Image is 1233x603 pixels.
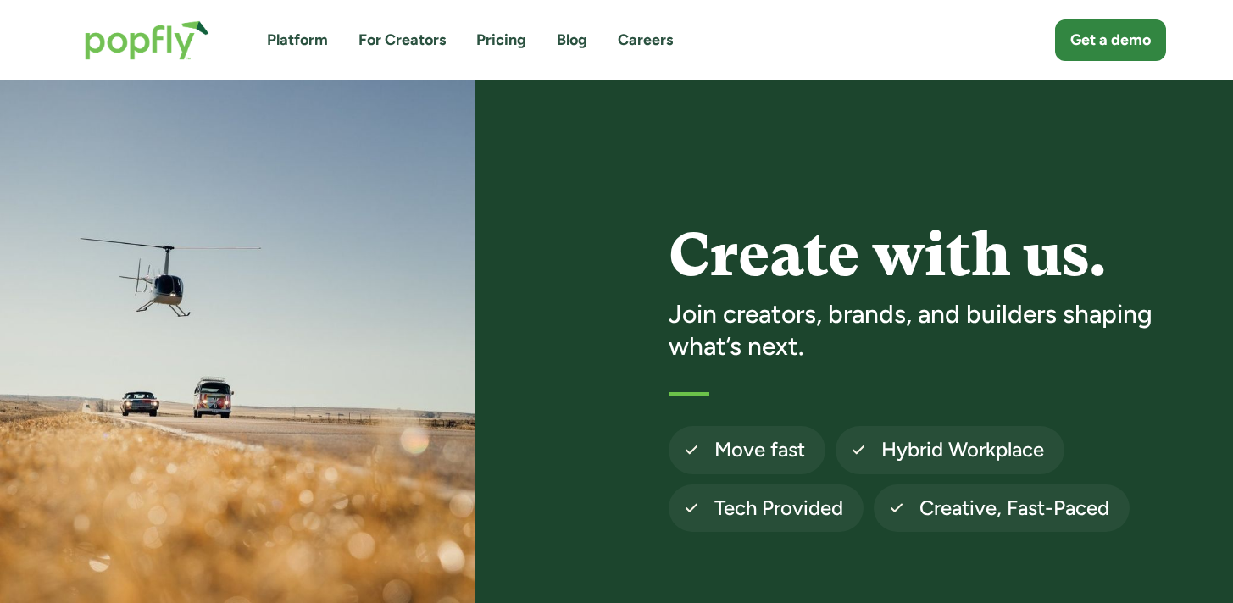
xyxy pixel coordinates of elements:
h4: Tech Provided [714,495,843,522]
h4: Move fast [714,436,805,463]
a: home [68,3,226,77]
a: For Creators [358,30,446,51]
a: Careers [618,30,673,51]
a: Blog [557,30,587,51]
div: Get a demo [1070,30,1151,51]
h1: Create with us. [669,223,1180,288]
h3: Join creators, brands, and builders shaping what’s next. [669,298,1180,362]
a: Get a demo [1055,19,1166,61]
a: Platform [267,30,328,51]
h4: Creative, Fast-Paced [919,495,1109,522]
a: Pricing [476,30,526,51]
h4: Hybrid Workplace [881,436,1044,463]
